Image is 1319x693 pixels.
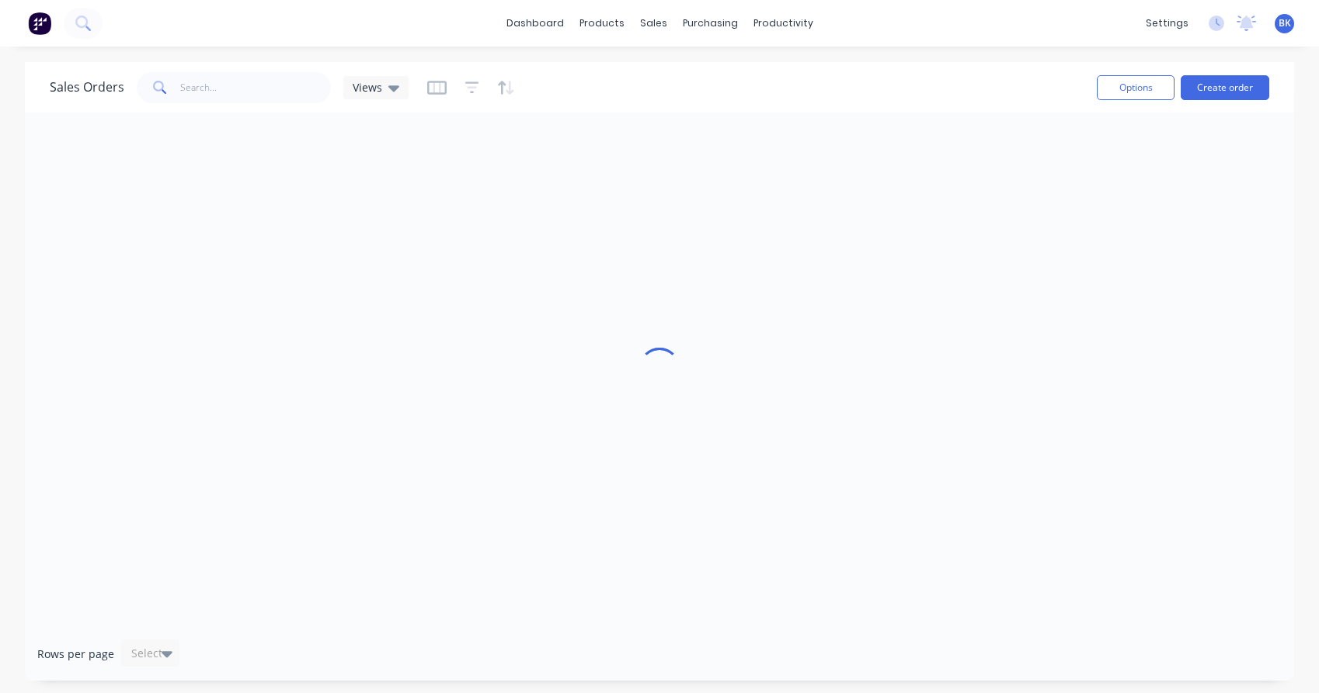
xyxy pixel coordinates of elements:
[632,12,675,35] div: sales
[1138,12,1196,35] div: settings
[675,12,746,35] div: purchasing
[1181,75,1269,100] button: Create order
[499,12,572,35] a: dashboard
[572,12,632,35] div: products
[746,12,821,35] div: productivity
[28,12,51,35] img: Factory
[37,646,114,662] span: Rows per page
[180,72,332,103] input: Search...
[353,79,382,95] span: Views
[50,80,124,95] h1: Sales Orders
[1279,16,1291,30] span: BK
[131,646,172,661] div: Select...
[1097,75,1175,100] button: Options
